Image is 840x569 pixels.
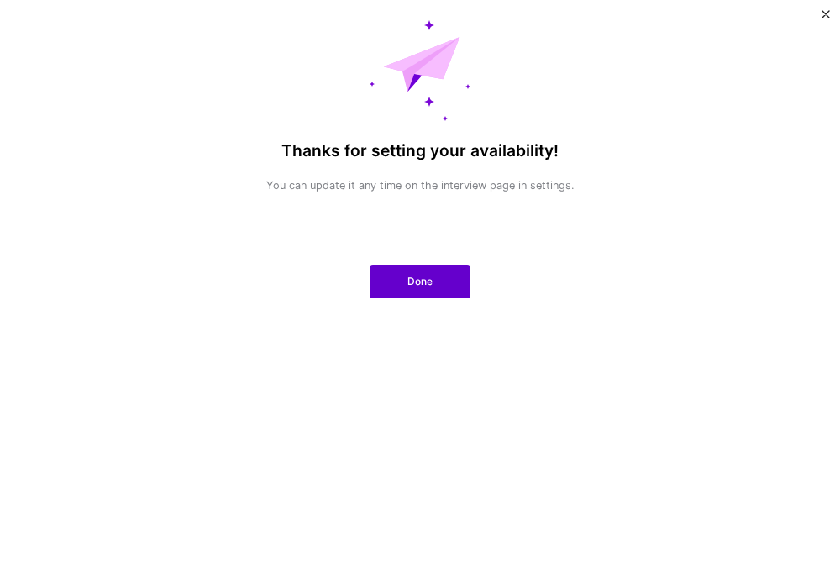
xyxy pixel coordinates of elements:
[281,141,559,161] h4: Thanks for setting your availability!
[822,10,830,28] button: Close
[370,265,470,298] button: Done
[370,20,470,121] img: Message Sent
[254,178,587,193] p: You can update it any time on the interview page in settings.
[407,274,433,289] span: Done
